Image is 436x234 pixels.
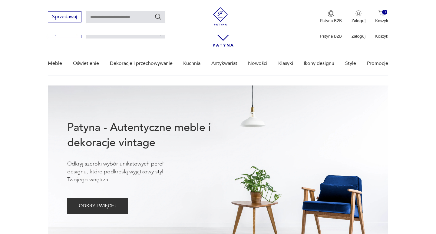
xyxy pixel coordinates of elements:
a: Ikony designu [304,52,334,75]
div: 0 [382,10,387,15]
button: Patyna B2B [320,10,342,24]
a: Sprzedawaj [48,31,81,35]
p: Zaloguj [352,33,365,39]
a: Klasyki [278,52,293,75]
a: Nowości [248,52,267,75]
p: Patyna B2B [320,33,342,39]
button: Szukaj [154,13,162,20]
a: Ikona medaluPatyna B2B [320,10,342,24]
a: Dekoracje i przechowywanie [110,52,173,75]
img: Ikonka użytkownika [355,10,362,16]
p: Koszyk [375,33,388,39]
a: Antykwariat [211,52,237,75]
a: ODKRYJ WIĘCEJ [67,204,128,209]
a: Meble [48,52,62,75]
p: Patyna B2B [320,18,342,24]
a: Style [345,52,356,75]
button: Sprzedawaj [48,11,81,22]
a: Kuchnia [183,52,200,75]
img: Ikona koszyka [378,10,385,16]
button: 0Koszyk [375,10,388,24]
p: Koszyk [375,18,388,24]
a: Sprzedawaj [48,15,81,19]
img: Ikona medalu [328,10,334,17]
p: Zaloguj [352,18,365,24]
img: Patyna - sklep z meblami i dekoracjami vintage [211,7,230,25]
h1: Patyna - Autentyczne meble i dekoracje vintage [67,120,231,150]
a: Promocje [367,52,388,75]
button: ODKRYJ WIĘCEJ [67,198,128,214]
a: Oświetlenie [73,52,99,75]
button: Zaloguj [352,10,365,24]
p: Odkryj szeroki wybór unikatowych pereł designu, które podkreślą wyjątkowy styl Twojego wnętrza. [67,160,182,184]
